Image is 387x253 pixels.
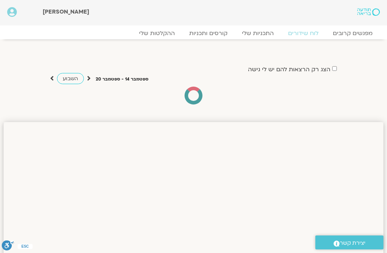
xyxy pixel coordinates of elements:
[248,66,330,73] label: הצג רק הרצאות להם יש לי גישה
[43,8,89,16] span: [PERSON_NAME]
[326,30,380,37] a: מפגשים קרובים
[132,30,182,37] a: ההקלטות שלי
[182,30,235,37] a: קורסים ותכניות
[7,30,380,37] nav: Menu
[96,76,148,83] p: ספטמבר 14 - ספטמבר 20
[340,238,365,248] span: יצירת קשר
[235,30,281,37] a: התכניות שלי
[315,235,383,249] a: יצירת קשר
[63,75,78,82] span: השבוע
[57,73,84,84] a: השבוע
[281,30,326,37] a: לוח שידורים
